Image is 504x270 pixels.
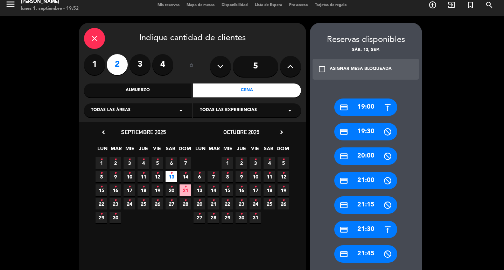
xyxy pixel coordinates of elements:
i: • [226,154,229,165]
i: • [114,195,117,206]
span: 12 [278,171,289,182]
i: • [114,209,117,220]
i: add_circle_outline [428,1,437,9]
i: • [268,195,271,206]
i: • [240,168,243,179]
span: 2 [236,157,247,169]
i: • [282,181,285,192]
i: • [198,195,201,206]
div: 21:15 [334,196,397,214]
span: 7 [180,157,191,169]
i: • [142,168,145,179]
i: arrow_drop_down [286,106,294,115]
span: 28 [180,198,191,210]
span: Mapa de mesas [183,3,218,7]
i: • [198,181,201,192]
div: 19:00 [334,98,397,116]
i: • [240,181,243,192]
span: MAR [208,145,220,156]
i: • [282,195,285,206]
span: 10 [124,171,135,182]
i: • [268,181,271,192]
span: Pre-acceso [286,3,311,7]
span: 16 [236,184,247,196]
i: • [240,154,243,165]
span: 5 [152,157,163,169]
i: • [170,168,173,179]
span: DOM [276,145,288,156]
span: Tarjetas de regalo [311,3,350,7]
i: credit_card [339,225,348,234]
span: 2 [110,157,121,169]
span: 29 [222,212,233,223]
span: 13 [166,171,177,182]
i: exit_to_app [447,1,456,9]
span: 18 [138,184,149,196]
span: 31 [250,212,261,223]
label: 2 [107,54,128,75]
i: • [100,195,103,206]
span: 20 [194,198,205,210]
span: 18 [264,184,275,196]
i: credit_card [339,250,348,258]
span: 24 [124,198,135,210]
i: check_box_outline_blank [318,65,326,73]
i: • [128,168,131,179]
i: turned_in_not [466,1,475,9]
i: credit_card [339,152,348,161]
i: • [170,154,173,165]
span: 14 [180,171,191,182]
span: 1 [96,157,107,169]
span: 23 [236,198,247,210]
span: 6 [194,171,205,182]
span: 26 [152,198,163,210]
i: credit_card [339,103,348,112]
i: • [100,154,103,165]
span: 15 [96,184,107,196]
div: sáb. 13, sep. [310,47,422,54]
span: 9 [110,171,121,182]
div: ASIGNAR MESA BLOQUEADA [330,66,392,73]
span: 1 [222,157,233,169]
i: chevron_right [278,129,285,136]
i: credit_card [339,176,348,185]
span: 21 [180,184,191,196]
span: 21 [208,198,219,210]
i: • [254,209,257,220]
span: 3 [124,157,135,169]
span: septiembre 2025 [121,129,166,136]
i: • [268,154,271,165]
span: 29 [96,212,107,223]
i: • [128,181,131,192]
span: VIE [249,145,261,156]
i: close [90,34,99,43]
span: SAB [263,145,274,156]
span: 25 [138,198,149,210]
i: • [128,195,131,206]
div: 19:30 [334,123,397,140]
i: chevron_left [100,129,107,136]
span: 28 [208,212,219,223]
div: Cena [193,83,301,97]
div: 21:00 [334,172,397,189]
div: Almuerzo [84,83,192,97]
i: • [198,209,201,220]
i: • [282,154,285,165]
span: MAR [110,145,122,156]
div: 20:00 [334,147,397,165]
span: 30 [236,212,247,223]
span: 4 [138,157,149,169]
i: • [184,181,187,192]
i: • [100,168,103,179]
i: • [142,195,145,206]
span: LUN [97,145,108,156]
span: 26 [278,198,289,210]
i: • [254,154,257,165]
div: 21:30 [334,221,397,238]
i: • [114,154,117,165]
span: Disponibilidad [218,3,251,7]
i: • [226,168,229,179]
span: 17 [250,184,261,196]
span: 19 [278,184,289,196]
label: 4 [152,54,173,75]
